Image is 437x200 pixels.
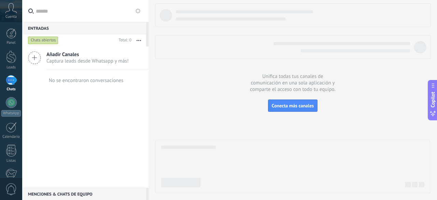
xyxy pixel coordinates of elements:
div: Menciones & Chats de equipo [22,188,146,200]
button: Conecta más canales [268,99,318,112]
div: Chats abiertos [28,36,58,44]
div: Total: 0 [116,37,131,44]
span: Copilot [429,92,436,107]
div: Calendario [1,135,21,139]
span: Cuenta [5,15,17,19]
div: Panel [1,41,21,45]
div: WhatsApp [1,110,21,117]
div: Listas [1,159,21,163]
div: Entradas [22,22,146,34]
span: Captura leads desde Whatsapp y más! [46,58,129,64]
div: No se encontraron conversaciones [49,77,124,84]
span: Añadir Canales [46,51,129,58]
div: Chats [1,87,21,92]
span: Conecta más canales [272,103,314,109]
div: Leads [1,65,21,70]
